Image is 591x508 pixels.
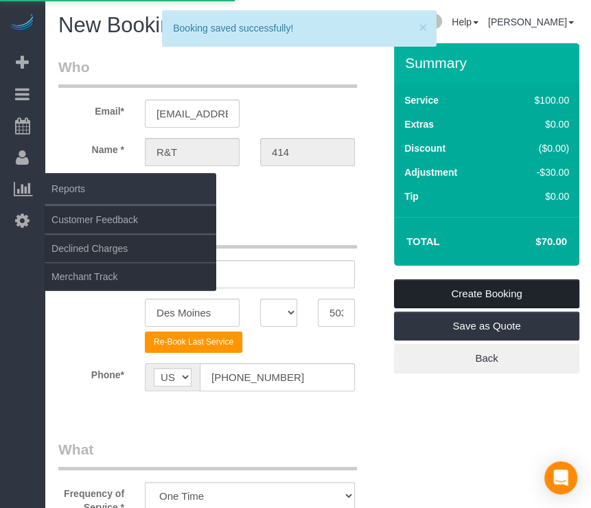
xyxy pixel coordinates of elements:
input: First Name* [145,138,240,166]
input: Zip Code* [318,299,355,327]
div: $0.00 [505,189,569,203]
div: Open Intercom Messenger [544,461,577,494]
div: Booking saved successfully! [173,21,426,35]
legend: What [58,439,357,470]
label: Phone* [48,363,135,382]
div: $0.00 [505,117,569,131]
label: Adjustment [404,165,457,179]
strong: Total [406,235,440,247]
label: Name * [48,138,135,157]
div: $100.00 [505,93,569,107]
span: Reports [45,173,216,205]
a: [PERSON_NAME] [488,16,574,27]
div: -$30.00 [505,165,569,179]
button: × [419,20,427,34]
ul: Reports [45,205,216,291]
a: Back [394,344,579,373]
legend: Who [58,57,357,88]
a: Declined Charges [45,235,216,262]
a: Customer Feedback [45,206,216,233]
h4: $70.00 [494,236,567,248]
a: Merchant Track [45,263,216,290]
a: Save as Quote [394,312,579,340]
button: Re-Book Last Service [145,332,242,353]
input: Phone* [200,363,355,391]
label: Service [404,93,439,107]
label: Tip [404,189,419,203]
label: Extras [404,117,434,131]
h3: Summary [405,55,572,71]
span: New Booking [58,13,184,37]
label: Email* [48,100,135,118]
label: Discount [404,141,445,155]
input: Email* [145,100,240,128]
img: Automaid Logo [8,14,36,33]
a: Create Booking [394,279,579,308]
div: ($0.00) [505,141,569,155]
input: Last Name* [260,138,355,166]
input: City* [145,299,240,327]
a: Help [452,16,478,27]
